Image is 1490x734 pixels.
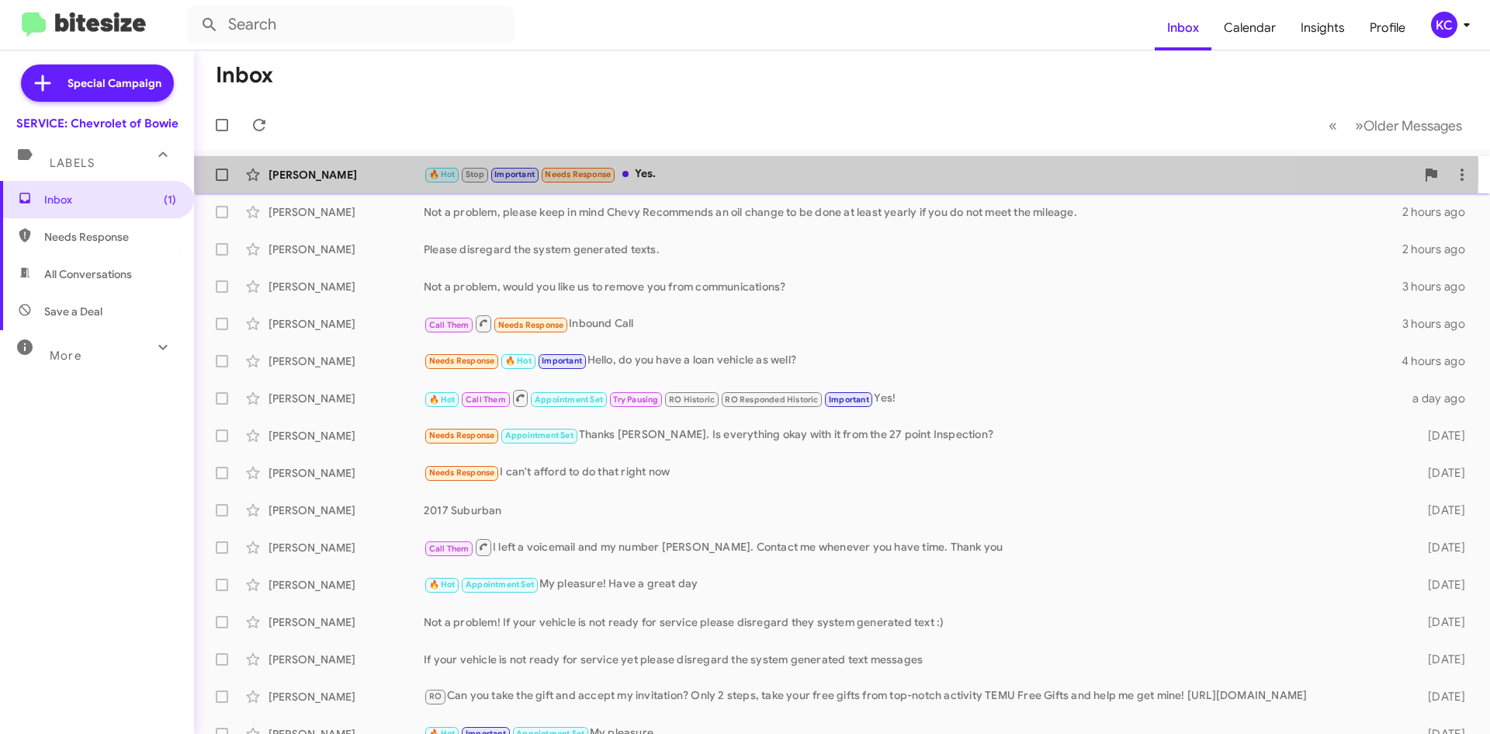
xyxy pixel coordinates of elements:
[1402,204,1478,220] div: 2 hours ago
[1402,279,1478,294] div: 3 hours ago
[50,156,95,170] span: Labels
[269,689,424,704] div: [PERSON_NAME]
[1403,652,1478,667] div: [DATE]
[1402,353,1478,369] div: 4 hours ago
[424,614,1403,630] div: Not a problem! If your vehicle is not ready for service please disregard they system generated te...
[505,430,573,440] span: Appointment Set
[1403,503,1478,518] div: [DATE]
[1403,428,1478,444] div: [DATE]
[424,537,1403,557] div: I left a voicemail and my number [PERSON_NAME]. Contact me whenever you have time. Thank you
[1346,110,1471,141] button: Next
[1211,5,1288,50] a: Calendar
[269,577,424,593] div: [PERSON_NAME]
[269,503,424,518] div: [PERSON_NAME]
[1431,12,1457,38] div: KC
[1418,12,1473,38] button: KC
[424,388,1403,408] div: Yes!
[829,395,869,405] span: Important
[269,353,424,369] div: [PERSON_NAME]
[269,242,424,257] div: [PERSON_NAME]
[1155,5,1211,50] a: Inbox
[429,395,456,405] span: 🔥 Hot
[429,468,495,478] span: Needs Response
[1402,316,1478,332] div: 3 hours ago
[466,395,506,405] span: Call Them
[269,465,424,481] div: [PERSON_NAME]
[1320,110,1471,141] nav: Page navigation example
[429,544,470,554] span: Call Them
[269,316,424,332] div: [PERSON_NAME]
[424,165,1415,183] div: Yes.
[1403,577,1478,593] div: [DATE]
[44,304,102,319] span: Save a Deal
[269,167,424,183] div: [PERSON_NAME]
[269,540,424,555] div: [PERSON_NAME]
[494,169,535,179] span: Important
[613,395,658,405] span: Try Pausing
[16,116,178,131] div: SERVICE: Chevrolet of Bowie
[466,579,534,590] span: Appointment Set
[216,63,273,88] h1: Inbox
[424,576,1403,593] div: My pleasure! Have a great day
[429,430,495,440] span: Needs Response
[669,395,715,405] span: RO Historic
[424,279,1402,294] div: Not a problem, would you like us to remove you from communications?
[424,242,1402,257] div: Please disregard the system generated texts.
[164,192,176,207] span: (1)
[424,652,1403,667] div: If your vehicle is not ready for service yet please disregard the system generated text messages
[1288,5,1357,50] a: Insights
[424,503,1403,518] div: 2017 Suburban
[424,204,1402,220] div: Not a problem, please keep in mind Chevy Recommends an oil change to be done at least yearly if y...
[1329,116,1337,135] span: «
[269,279,424,294] div: [PERSON_NAME]
[1355,116,1364,135] span: »
[429,691,442,701] span: RO
[269,391,424,406] div: [PERSON_NAME]
[725,395,818,405] span: RO Responded Historic
[21,64,174,102] a: Special Campaign
[424,426,1403,444] div: Thanks [PERSON_NAME]. Is everything okay with it from the 27 point Inspection?
[269,204,424,220] div: [PERSON_NAME]
[424,314,1402,333] div: Inbound Call
[429,169,456,179] span: 🔥 Hot
[269,614,424,630] div: [PERSON_NAME]
[535,395,603,405] span: Appointment Set
[269,428,424,444] div: [PERSON_NAME]
[50,349,81,363] span: More
[44,229,176,245] span: Needs Response
[545,169,611,179] span: Needs Response
[424,464,1403,482] div: I can't afford to do that right now
[429,579,456,590] span: 🔥 Hot
[429,320,470,330] span: Call Them
[542,356,582,366] span: Important
[1403,614,1478,630] div: [DATE]
[1402,242,1478,257] div: 2 hours ago
[44,192,176,207] span: Inbox
[188,6,514,43] input: Search
[1403,689,1478,704] div: [DATE]
[1319,110,1346,141] button: Previous
[44,266,132,282] span: All Conversations
[505,356,532,366] span: 🔥 Hot
[424,352,1402,370] div: Hello, do you have a loan vehicle as well?
[466,169,484,179] span: Stop
[424,687,1403,705] div: Can you take the gift and accept my invitation? Only 2 steps, take your free gifts from top-notch...
[68,75,161,91] span: Special Campaign
[1357,5,1418,50] a: Profile
[1403,465,1478,481] div: [DATE]
[1403,391,1478,406] div: a day ago
[269,652,424,667] div: [PERSON_NAME]
[1364,117,1462,134] span: Older Messages
[429,356,495,366] span: Needs Response
[1403,540,1478,555] div: [DATE]
[498,320,564,330] span: Needs Response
